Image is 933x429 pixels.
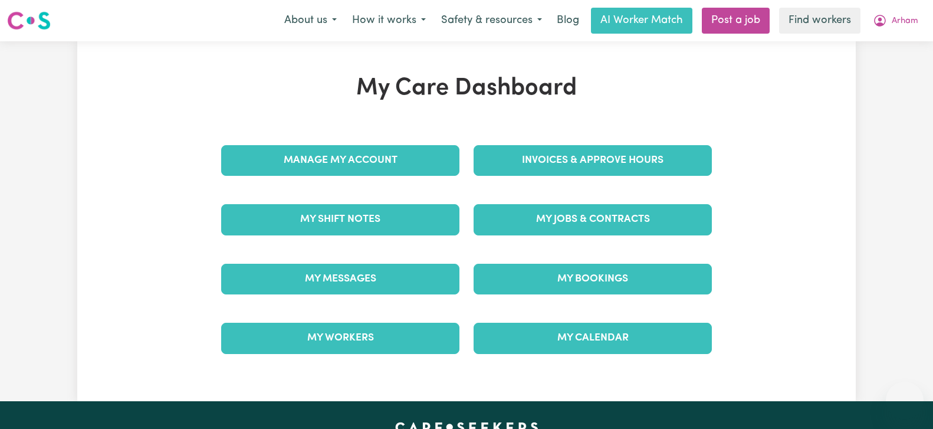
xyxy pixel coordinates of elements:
[7,7,51,34] a: Careseekers logo
[474,204,712,235] a: My Jobs & Contracts
[886,382,924,420] iframe: Button to launch messaging window
[221,264,459,294] a: My Messages
[214,74,719,103] h1: My Care Dashboard
[221,145,459,176] a: Manage My Account
[7,10,51,31] img: Careseekers logo
[221,323,459,353] a: My Workers
[433,8,550,33] button: Safety & resources
[221,204,459,235] a: My Shift Notes
[474,145,712,176] a: Invoices & Approve Hours
[550,8,586,34] a: Blog
[344,8,433,33] button: How it works
[892,15,918,28] span: Arham
[591,8,692,34] a: AI Worker Match
[277,8,344,33] button: About us
[474,264,712,294] a: My Bookings
[702,8,770,34] a: Post a job
[474,323,712,353] a: My Calendar
[779,8,860,34] a: Find workers
[865,8,926,33] button: My Account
